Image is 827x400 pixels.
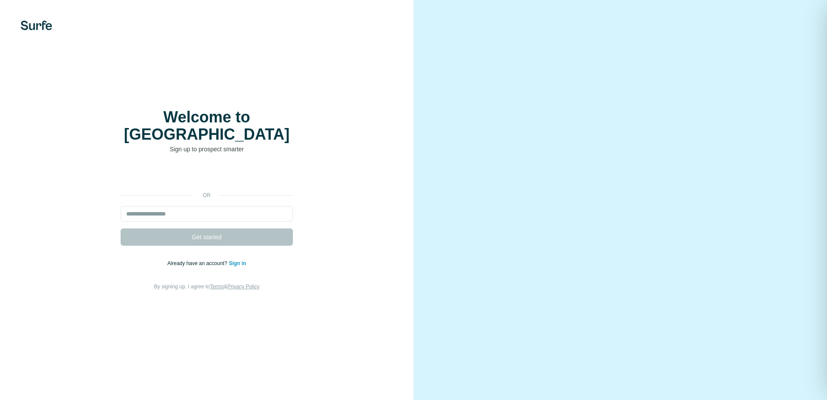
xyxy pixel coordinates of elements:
h1: Welcome to [GEOGRAPHIC_DATA] [121,109,293,143]
span: By signing up, I agree to & [154,284,260,290]
iframe: Bouton "Se connecter avec Google" [116,166,297,185]
a: Terms [210,284,224,290]
a: Sign in [229,260,246,266]
span: Already have an account? [168,260,229,266]
p: Sign up to prospect smarter [121,145,293,153]
a: Privacy Policy [227,284,260,290]
p: or [193,191,221,199]
img: Surfe's logo [21,21,52,30]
